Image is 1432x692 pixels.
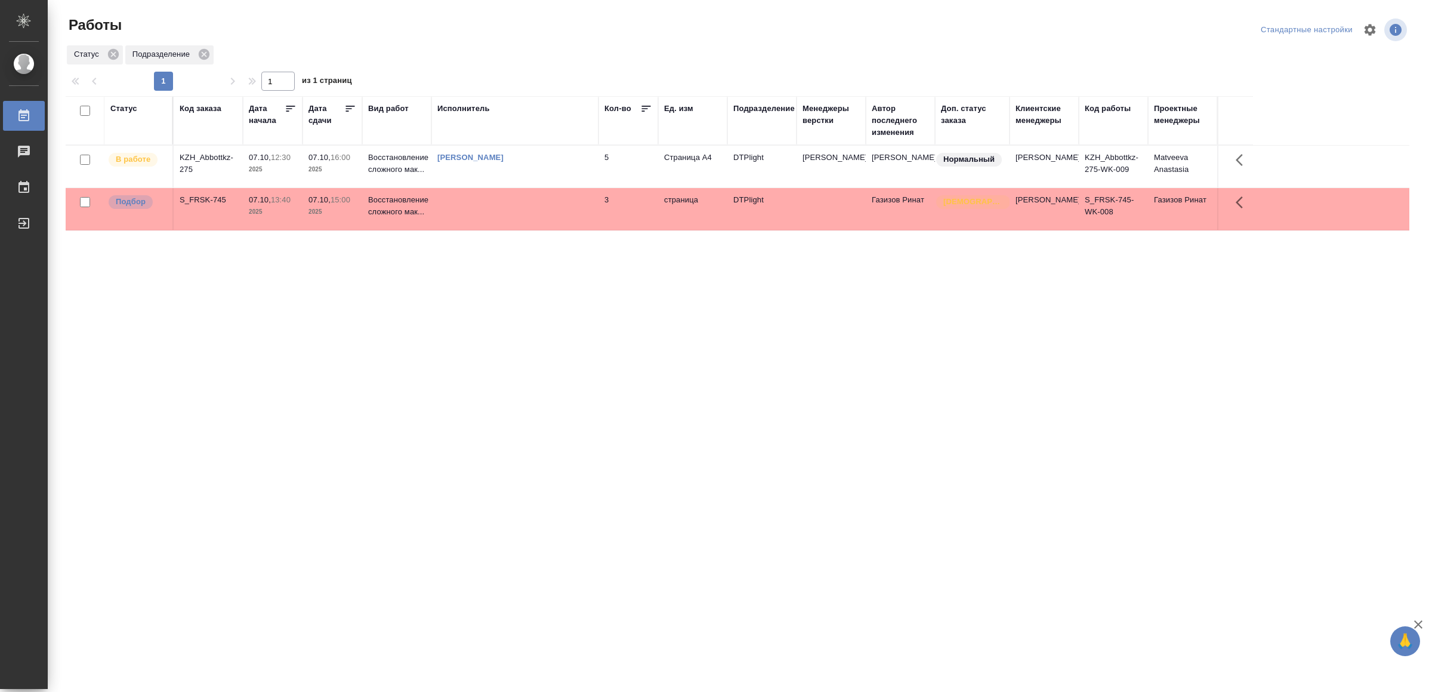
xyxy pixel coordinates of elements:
[803,103,860,127] div: Менеджеры верстки
[302,73,352,91] span: из 1 страниц
[1154,103,1211,127] div: Проектные менеджеры
[66,16,122,35] span: Работы
[331,153,350,162] p: 16:00
[331,195,350,204] p: 15:00
[107,152,166,168] div: Исполнитель выполняет работу
[110,103,137,115] div: Статус
[658,146,727,187] td: Страница А4
[1010,146,1079,187] td: [PERSON_NAME]
[308,164,356,176] p: 2025
[180,103,221,115] div: Код заказа
[249,195,271,204] p: 07.10,
[180,194,237,206] div: S_FRSK-745
[74,48,103,60] p: Статус
[308,195,331,204] p: 07.10,
[1079,146,1148,187] td: KZH_Abbottkz-275-WK-009
[249,206,297,218] p: 2025
[1148,146,1217,187] td: Matveeva Anastasia
[368,103,409,115] div: Вид работ
[664,103,693,115] div: Ед. изм
[727,188,797,230] td: DTPlight
[727,146,797,187] td: DTPlight
[598,146,658,187] td: 5
[116,196,146,208] p: Подбор
[116,153,150,165] p: В работе
[107,194,166,210] div: Можно подбирать исполнителей
[1384,19,1409,41] span: Посмотреть информацию
[249,153,271,162] p: 07.10,
[943,153,995,165] p: Нормальный
[308,206,356,218] p: 2025
[308,103,344,127] div: Дата сдачи
[1016,103,1073,127] div: Клиентские менеджеры
[1356,16,1384,44] span: Настроить таблицу
[437,153,504,162] a: [PERSON_NAME]
[604,103,631,115] div: Кол-во
[1085,103,1131,115] div: Код работы
[249,103,285,127] div: Дата начала
[249,164,297,176] p: 2025
[1229,146,1257,174] button: Здесь прячутся важные кнопки
[658,188,727,230] td: страница
[271,195,291,204] p: 13:40
[1390,626,1420,656] button: 🙏
[125,45,214,64] div: Подразделение
[271,153,291,162] p: 12:30
[368,152,425,176] p: Восстановление сложного мак...
[733,103,795,115] div: Подразделение
[598,188,658,230] td: 3
[943,196,1003,208] p: [DEMOGRAPHIC_DATA]
[941,103,1004,127] div: Доп. статус заказа
[437,103,490,115] div: Исполнитель
[308,153,331,162] p: 07.10,
[872,103,929,139] div: Автор последнего изменения
[1079,188,1148,230] td: S_FRSK-745-WK-008
[1395,629,1415,654] span: 🙏
[803,152,860,164] p: [PERSON_NAME]
[180,152,237,176] div: KZH_Abbottkz-275
[132,48,194,60] p: Подразделение
[1229,188,1257,217] button: Здесь прячутся важные кнопки
[1148,188,1217,230] td: Газизов Ринат
[67,45,123,64] div: Статус
[1010,188,1079,230] td: [PERSON_NAME]
[866,146,935,187] td: [PERSON_NAME]
[1258,21,1356,39] div: split button
[866,188,935,230] td: Газизов Ринат
[368,194,425,218] p: Восстановление сложного мак...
